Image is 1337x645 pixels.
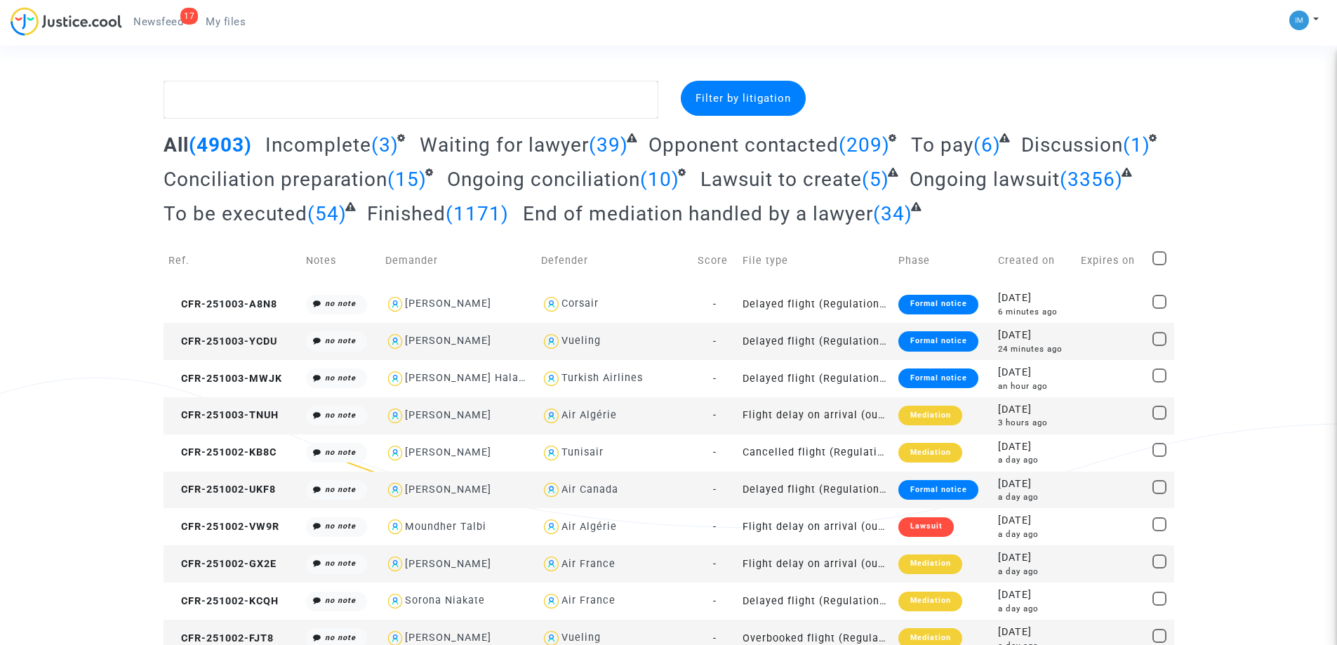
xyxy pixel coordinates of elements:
[325,521,356,531] i: no note
[911,133,973,157] span: To pay
[168,595,279,607] span: CFR-251002-KCQH
[561,335,601,347] div: Vueling
[265,133,371,157] span: Incomplete
[713,409,717,421] span: -
[325,299,356,308] i: no note
[385,368,406,389] img: icon-user.svg
[405,446,491,458] div: [PERSON_NAME]
[898,592,962,611] div: Mediation
[371,133,399,157] span: (3)
[367,202,446,225] span: Finished
[194,11,257,32] a: My files
[713,335,717,347] span: -
[385,554,406,574] img: icon-user.svg
[301,236,380,286] td: Notes
[998,454,1071,466] div: a day ago
[898,406,962,425] div: Mediation
[325,373,356,383] i: no note
[713,373,717,385] span: -
[405,632,491,644] div: [PERSON_NAME]
[713,558,717,570] span: -
[405,594,485,606] div: Sorona Niakate
[693,236,737,286] td: Score
[122,11,194,32] a: 17Newsfeed
[541,517,561,537] img: icon-user.svg
[998,477,1071,492] div: [DATE]
[168,521,279,533] span: CFR-251002-VW9R
[713,446,717,458] span: -
[405,409,491,421] div: [PERSON_NAME]
[738,472,894,509] td: Delayed flight (Regulation EC 261/2004)
[168,409,279,421] span: CFR-251003-TNUH
[738,360,894,397] td: Delayed flight (Regulation EC 261/2004)
[380,236,537,286] td: Demander
[189,133,252,157] span: (4903)
[164,236,301,286] td: Ref.
[405,298,491,310] div: [PERSON_NAME]
[168,632,274,644] span: CFR-251002-FJT8
[1076,236,1147,286] td: Expires on
[1123,133,1150,157] span: (1)
[541,406,561,426] img: icon-user.svg
[696,92,791,105] span: Filter by litigation
[541,443,561,463] img: icon-user.svg
[325,559,356,568] i: no note
[168,335,277,347] span: CFR-251003-YCDU
[738,583,894,620] td: Delayed flight (Regulation EC 261/2004)
[713,632,717,644] span: -
[1060,168,1123,191] span: (3356)
[738,545,894,583] td: Flight delay on arrival (outside of EU - Montreal Convention)
[541,480,561,500] img: icon-user.svg
[168,373,282,385] span: CFR-251003-MWJK
[1289,11,1309,30] img: a105443982b9e25553e3eed4c9f672e7
[998,417,1071,429] div: 3 hours ago
[405,335,491,347] div: [PERSON_NAME]
[168,484,276,496] span: CFR-251002-UKF8
[898,480,978,500] div: Formal notice
[738,236,894,286] td: File type
[541,331,561,352] img: icon-user.svg
[998,291,1071,306] div: [DATE]
[133,15,183,28] span: Newsfeed
[325,448,356,457] i: no note
[523,202,873,225] span: End of mediation handled by a lawyer
[738,286,894,323] td: Delayed flight (Regulation EC 261/2004)
[385,480,406,500] img: icon-user.svg
[405,558,491,570] div: [PERSON_NAME]
[589,133,628,157] span: (39)
[11,7,122,36] img: jc-logo.svg
[405,484,491,496] div: [PERSON_NAME]
[446,202,509,225] span: (1171)
[898,443,962,463] div: Mediation
[561,409,617,421] div: Air Algérie
[541,368,561,389] img: icon-user.svg
[998,566,1071,578] div: a day ago
[180,8,198,25] div: 17
[700,168,862,191] span: Lawsuit to create
[640,168,679,191] span: (10)
[325,596,356,605] i: no note
[385,406,406,426] img: icon-user.svg
[325,485,356,494] i: no note
[862,168,889,191] span: (5)
[998,491,1071,503] div: a day ago
[206,15,246,28] span: My files
[164,168,387,191] span: Conciliation preparation
[998,587,1071,603] div: [DATE]
[168,298,277,310] span: CFR-251003-A8N8
[385,443,406,463] img: icon-user.svg
[898,368,978,388] div: Formal notice
[713,595,717,607] span: -
[325,336,356,345] i: no note
[164,202,307,225] span: To be executed
[898,517,953,537] div: Lawsuit
[325,633,356,642] i: no note
[898,331,978,351] div: Formal notice
[168,446,277,458] span: CFR-251002-KB8C
[405,372,533,384] div: [PERSON_NAME] Halawa
[713,521,717,533] span: -
[385,331,406,352] img: icon-user.svg
[561,632,601,644] div: Vueling
[713,298,717,310] span: -
[898,295,978,314] div: Formal notice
